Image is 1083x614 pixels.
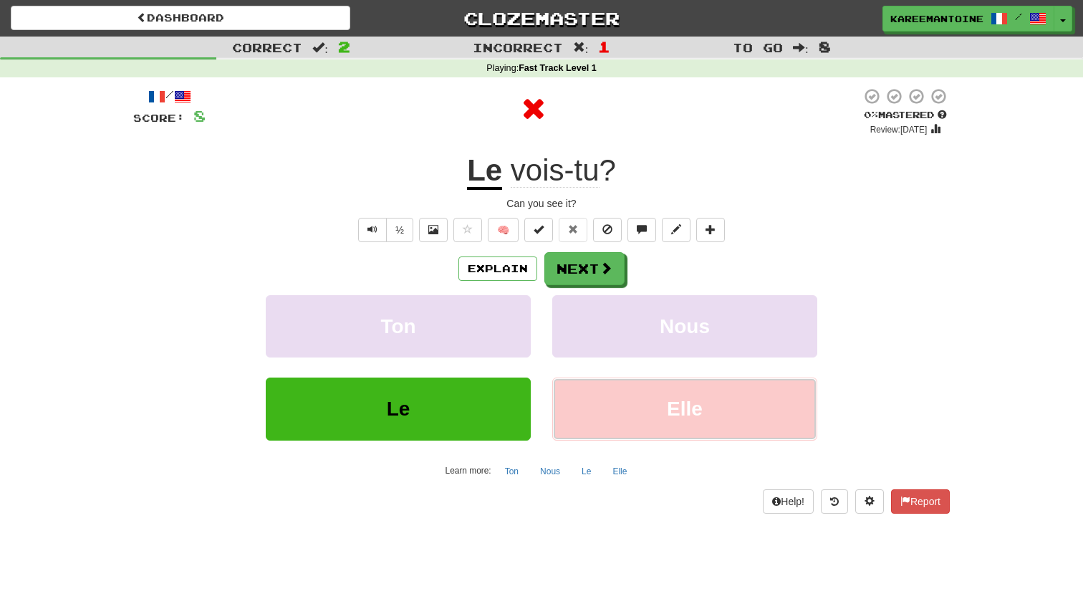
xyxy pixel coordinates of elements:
span: 2 [338,38,350,55]
button: Add to collection (alt+a) [696,218,725,242]
button: Nous [532,461,568,482]
button: ½ [386,218,413,242]
button: Edit sentence (alt+d) [662,218,690,242]
button: Ignore sentence (alt+i) [593,218,622,242]
div: / [133,87,206,105]
button: Report [891,489,950,514]
small: Learn more: [446,466,491,476]
span: / [1015,11,1022,21]
span: ? [502,153,616,188]
span: 1 [598,38,610,55]
a: Clozemaster [372,6,711,31]
button: Le [574,461,599,482]
button: Explain [458,256,537,281]
span: Incorrect [473,40,563,54]
span: Correct [232,40,302,54]
button: Help! [763,489,814,514]
button: Ton [497,461,526,482]
div: Mastered [861,109,950,122]
span: Le [387,398,410,420]
button: Nous [552,295,817,358]
span: 0 % [864,109,878,120]
button: Next [544,252,625,285]
button: Le [266,378,531,440]
button: Show image (alt+x) [419,218,448,242]
span: : [312,42,328,54]
button: Discuss sentence (alt+u) [627,218,656,242]
button: Reset to 0% Mastered (alt+r) [559,218,587,242]
a: Dashboard [11,6,350,30]
button: 🧠 [488,218,519,242]
span: Elle [667,398,703,420]
u: Le [467,153,502,190]
button: Elle [605,461,635,482]
button: Round history (alt+y) [821,489,848,514]
span: Nous [660,315,710,337]
span: : [793,42,809,54]
span: : [573,42,589,54]
strong: Fast Track Level 1 [519,63,597,73]
span: Ton [380,315,415,337]
button: Elle [552,378,817,440]
span: kareemantoine [890,12,983,25]
span: Score: [133,112,185,124]
span: 8 [193,107,206,125]
button: Set this sentence to 100% Mastered (alt+m) [524,218,553,242]
button: Play sentence audio (ctl+space) [358,218,387,242]
button: Favorite sentence (alt+f) [453,218,482,242]
span: To go [733,40,783,54]
div: Can you see it? [133,196,950,211]
div: Text-to-speech controls [355,218,413,242]
span: 8 [819,38,831,55]
a: kareemantoine / [882,6,1054,32]
button: Ton [266,295,531,358]
small: Review: [DATE] [870,125,928,135]
span: vois-tu [511,153,600,188]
